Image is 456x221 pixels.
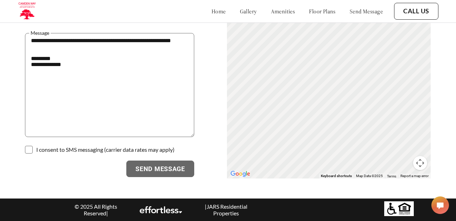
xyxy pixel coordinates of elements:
[387,174,396,178] a: Terms (opens in new tab)
[400,174,429,178] a: Report a map error
[229,169,252,178] a: Open this area in Google Maps (opens a new window)
[356,174,383,178] span: Map Data ©2025
[63,203,128,216] p: © 2025 All Rights Reserved |
[384,201,414,216] img: Equal housing logo
[126,161,194,177] button: Send Message
[140,206,182,213] img: EA Logo
[229,169,252,178] img: Google
[350,8,383,15] a: send message
[394,3,438,20] button: Call Us
[271,8,295,15] a: amenities
[309,8,336,15] a: floor plans
[240,8,257,15] a: gallery
[403,7,429,15] a: Call Us
[321,174,352,178] button: Keyboard shortcuts
[194,203,259,216] p: | JARS Residential Properties
[18,2,36,21] img: camden_logo.png
[211,8,226,15] a: home
[413,156,427,170] button: Map camera controls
